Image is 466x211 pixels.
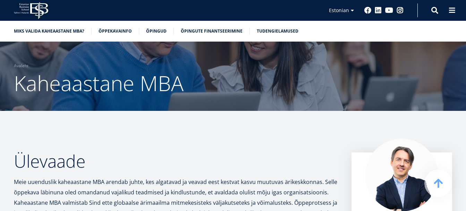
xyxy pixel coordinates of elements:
h2: Ülevaade [14,152,338,170]
a: Avaleht [14,62,28,69]
a: Linkedin [375,7,382,14]
a: Instagram [397,7,404,14]
a: Miks valida kaheaastane MBA? [14,28,84,35]
a: Õpingud [146,28,167,35]
a: Tudengielamused [257,28,298,35]
a: Facebook [364,7,371,14]
a: Õppekavainfo [99,28,132,35]
span: Kaheaastane MBA [14,69,184,97]
a: Youtube [385,7,393,14]
a: Õpingute finantseerimine [181,28,243,35]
